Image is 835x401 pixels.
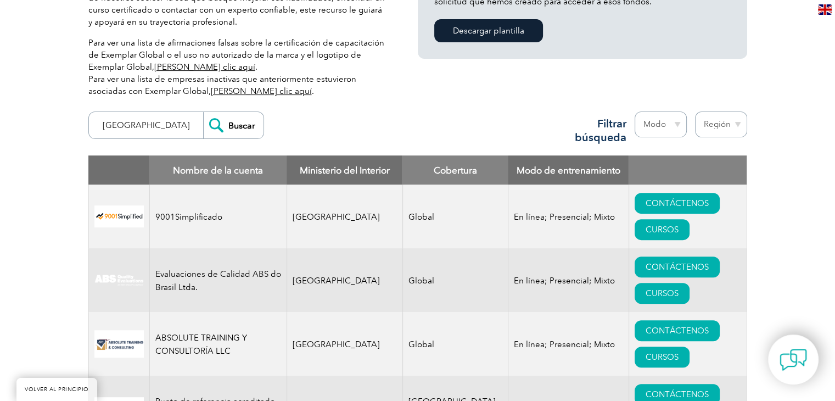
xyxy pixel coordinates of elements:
[514,212,615,222] font: En línea; Presencial; Mixto
[646,389,709,399] font: CONTÁCTENOS
[211,86,312,96] a: [PERSON_NAME] clic aquí
[408,212,434,222] font: Global
[635,219,690,240] a: CURSOS
[402,155,508,185] th: Cobertura: activar para ordenar la columna en orden ascendente
[434,19,543,42] a: Descargar plantilla
[154,62,255,72] a: [PERSON_NAME] clic aquí
[646,288,679,298] font: CURSOS
[635,193,720,214] a: CONTÁCTENOS
[293,339,380,349] font: [GEOGRAPHIC_DATA]
[94,274,144,286] img: c92924ac-d9bc-ea11-a814-000d3a79823d-logo.jpg
[635,320,720,341] a: CONTÁCTENOS
[408,276,434,286] font: Global
[646,262,709,272] font: CONTÁCTENOS
[16,378,97,401] a: VOLVER AL PRINCIPIO
[293,276,380,286] font: [GEOGRAPHIC_DATA]
[646,326,709,336] font: CONTÁCTENOS
[94,205,144,228] img: 37c9c059-616f-eb11-a812-002248153038-logo.png
[635,347,690,367] a: CURSOS
[646,352,679,362] font: CURSOS
[300,165,390,176] font: Ministerio del Interior
[514,276,615,286] font: En línea; Presencial; Mixto
[514,339,615,349] font: En línea; Presencial; Mixto
[629,155,747,185] th: : activar para ordenar la columna en orden ascendente
[88,38,384,72] font: Para ver una lista de afirmaciones falsas sobre la certificación de capacitación de Exemplar Glob...
[88,74,356,96] font: Para ver una lista de empresas inactivas que anteriormente estuvieron asociadas con Exemplar Global,
[293,212,380,222] font: [GEOGRAPHIC_DATA]
[149,155,287,185] th: Nombre de la cuenta: activar para ordenar la columna en sentido descendente
[312,86,314,96] font: .
[203,112,264,138] input: Buscar
[453,26,524,36] font: Descargar plantilla
[635,257,720,277] a: CONTÁCTENOS
[155,269,281,292] font: Evaluaciones de Calidad ABS do Brasil Ltda.
[287,155,402,185] th: Ministerio del Interior: activar para ordenar columnas en orden ascendente
[255,62,257,72] font: .
[94,330,144,357] img: 16e092f6-eadd-ed11-a7c6-00224814fd52-logo.png
[646,225,679,235] font: CURSOS
[780,346,807,374] img: contact-chat.png
[508,155,629,185] th: Modo de entrenamiento: activar para ordenar la columna de forma ascendente
[25,386,89,393] font: VOLVER AL PRINCIPIO
[155,333,247,356] font: ABSOLUTE TRAINING Y CONSULTORÍA LLC
[517,165,620,176] font: Modo de entrenamiento
[818,4,832,15] img: en
[408,339,434,349] font: Global
[575,117,626,144] font: Filtrar búsqueda
[155,212,222,222] font: 9001Simplificado
[434,165,477,176] font: Cobertura
[646,198,709,208] font: CONTÁCTENOS
[635,283,690,304] a: CURSOS
[173,165,263,176] font: Nombre de la cuenta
